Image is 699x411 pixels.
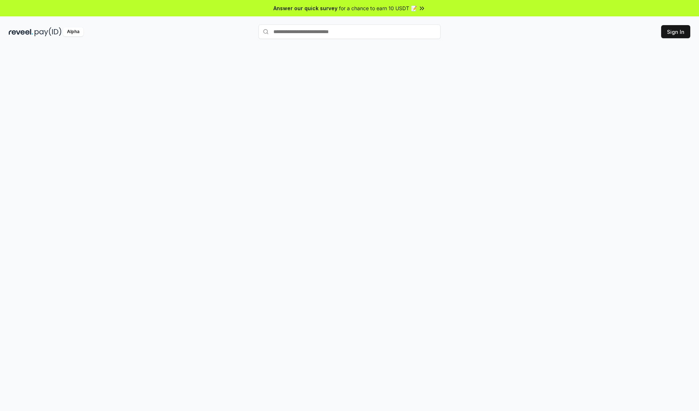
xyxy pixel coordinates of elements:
img: reveel_dark [9,27,33,36]
img: pay_id [35,27,62,36]
span: Answer our quick survey [273,4,337,12]
button: Sign In [661,25,690,38]
div: Alpha [63,27,83,36]
span: for a chance to earn 10 USDT 📝 [339,4,417,12]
